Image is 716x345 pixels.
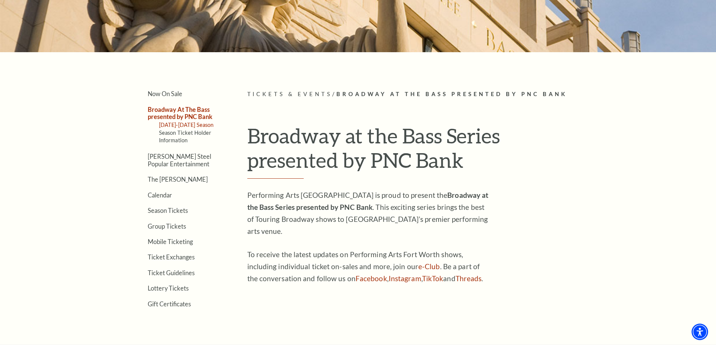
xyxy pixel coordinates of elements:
div: Accessibility Menu [692,324,708,340]
a: Ticket Guidelines [148,269,195,276]
a: Instagram - open in a new tab [389,274,421,283]
a: Facebook - open in a new tab [356,274,387,283]
h1: Broadway at the Bass Series presented by PNC Bank [247,124,591,179]
a: Broadway At The Bass presented by PNC Bank [148,106,212,120]
a: Gift Certificates [148,300,191,307]
p: To receive the latest updates on Performing Arts Fort Worth shows, including individual ticket on... [247,249,492,285]
a: Calendar [148,191,172,199]
a: Season Tickets [148,207,188,214]
a: [PERSON_NAME] Steel Popular Entertainment [148,153,211,167]
a: The [PERSON_NAME] [148,176,208,183]
p: Performing Arts [GEOGRAPHIC_DATA] is proud to present the . This exciting series brings the best ... [247,189,492,237]
a: [DATE]-[DATE] Season [159,122,214,128]
a: Group Tickets [148,223,186,230]
a: Now On Sale [148,90,182,97]
a: Season Ticket Holder Information [159,130,212,143]
span: Tickets & Events [247,91,333,97]
a: Ticket Exchanges [148,253,195,261]
p: / [247,90,591,99]
strong: Broadway at the Bass Series presented by PNC Bank [247,191,489,211]
a: e-Club [418,262,440,271]
a: TikTok - open in a new tab [422,274,444,283]
a: Mobile Ticketing [148,238,193,245]
span: Broadway At The Bass presented by PNC Bank [336,91,567,97]
a: Threads - open in a new tab [456,274,482,283]
a: Lottery Tickets [148,285,189,292]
